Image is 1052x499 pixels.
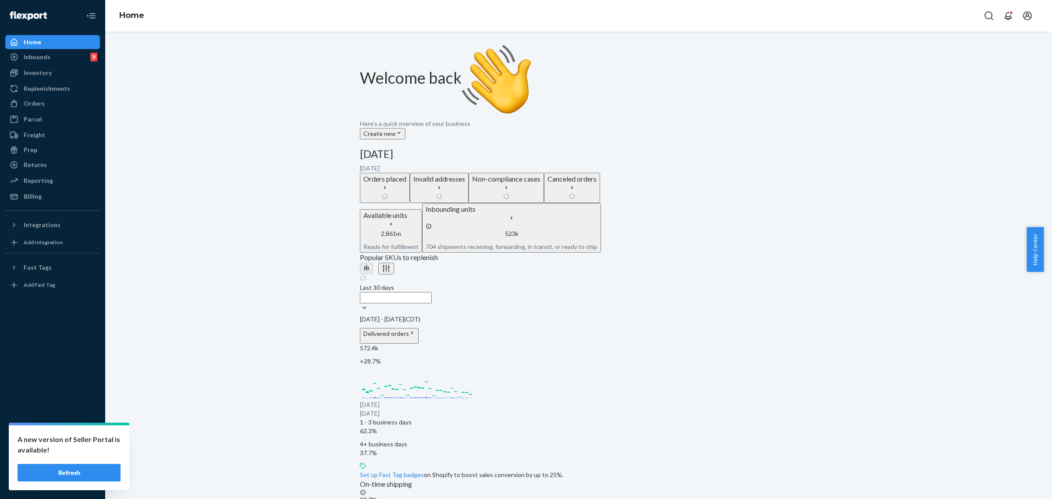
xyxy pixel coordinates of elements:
[5,430,100,444] a: Settings
[24,38,41,46] div: Home
[360,440,797,449] p: 4+ business days
[24,192,42,201] div: Billing
[360,400,797,409] p: [DATE]
[24,53,50,61] div: Inbounds
[5,235,100,249] a: Add Integration
[360,357,797,366] div: + 28.7 %
[360,479,797,489] p: On-time shipping
[5,218,100,232] button: Integrations
[360,128,405,139] button: Create new
[5,96,100,110] a: Orders
[360,253,797,263] p: Popular SKUs to replenish
[1027,227,1044,272] button: Help Center
[1019,7,1036,25] button: Open account menu
[360,427,377,435] span: 62.3%
[980,7,998,25] button: Open Search Box
[360,328,419,344] button: Delivered orders
[360,449,377,456] span: 37.7%
[5,445,100,459] button: Talk to Support
[5,112,100,126] a: Parcel
[24,131,45,139] div: Freight
[360,315,797,324] p: [DATE] - [DATE] ( CDT )
[24,176,53,185] div: Reporting
[18,464,121,481] button: Refresh
[360,45,797,115] h1: Welcome back
[24,99,45,108] div: Orders
[472,174,540,184] p: Non-compliance cases
[360,344,378,352] span: 572.4k
[5,82,100,96] a: Replenishments
[360,283,432,292] div: Last 30 days
[360,164,797,173] p: [DATE]
[363,174,406,184] p: Orders placed
[5,35,100,49] a: Home
[24,160,47,169] div: Returns
[422,203,601,253] button: Inbounding units523k704 shipments receiving, forwarding, in transit, or ready to ship
[5,143,100,157] a: Prep
[360,148,797,160] h3: [DATE]
[360,409,797,418] p: [DATE]
[5,174,100,188] a: Reporting
[381,230,401,237] span: 2.861m
[469,173,544,203] button: Non-compliance cases
[360,418,797,427] p: 1 - 3 business days
[5,278,100,292] a: Add Fast Tag
[360,209,422,253] button: Available units2.861mReady for fulfillment
[363,210,419,221] p: Available units
[112,3,151,29] ol: breadcrumbs
[5,128,100,142] a: Freight
[5,474,100,488] button: Give Feedback
[24,68,52,77] div: Inventory
[426,242,597,251] p: 704 shipments receiving, forwarding, in transit, or ready to ship
[462,45,532,115] img: hand-wave emoji
[547,174,597,184] p: Canceled orders
[5,260,100,274] button: Fast Tags
[24,84,70,93] div: Replenishments
[5,50,100,64] a: Inbounds9
[24,146,37,154] div: Prep
[18,6,49,14] span: Support
[24,115,42,124] div: Parcel
[413,174,465,184] p: Invalid addresses
[426,204,597,214] p: Inbounding units
[24,263,52,272] div: Fast Tags
[82,7,100,25] button: Close Navigation
[24,239,63,246] div: Add Integration
[90,53,97,61] div: 9
[363,329,415,338] p: Delivered orders
[5,460,100,474] a: Help Center
[5,66,100,80] a: Inventory
[360,119,797,128] p: Here’s a quick overview of your business
[363,242,419,251] p: Ready for fulfillment
[505,230,519,237] span: 523k
[544,173,600,203] button: Canceled orders
[360,471,424,478] a: Set up Fast Tag badges
[360,173,410,203] button: Orders placed
[24,221,60,229] div: Integrations
[999,7,1017,25] button: Open notifications
[119,11,144,20] a: Home
[360,292,432,303] input: Last 30 days
[18,434,121,455] p: A new version of Seller Portal is available!
[410,173,469,203] button: Invalid addresses
[5,189,100,203] a: Billing
[360,470,797,479] p: on Shopify to boost sales conversion by up to 25%.
[10,11,47,20] img: Flexport logo
[5,158,100,172] a: Returns
[24,281,55,289] div: Add Fast Tag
